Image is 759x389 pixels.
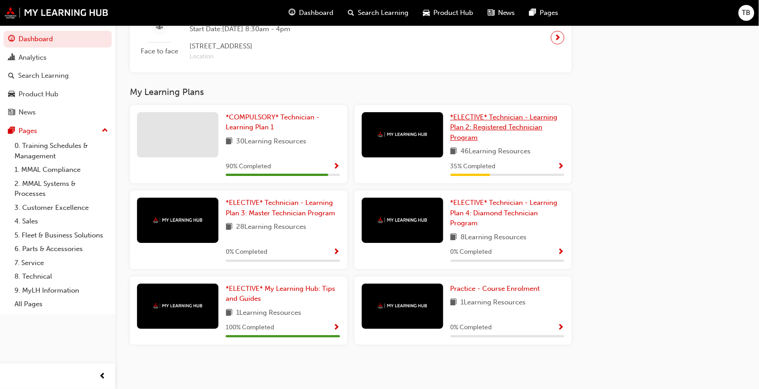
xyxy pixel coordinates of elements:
a: 9. MyLH Information [11,284,112,298]
button: Show Progress [333,247,340,258]
button: Show Progress [333,322,340,333]
a: 4. Sales [11,214,112,228]
span: Show Progress [558,163,565,171]
span: book-icon [226,222,232,233]
div: Pages [19,126,37,136]
span: Start Date: [DATE] 8:30am - 4pm [190,24,319,34]
span: Show Progress [333,163,340,171]
a: 8. Technical [11,270,112,284]
span: guage-icon [289,7,295,19]
span: search-icon [8,72,14,80]
a: Practice - Course Enrolment [451,284,544,294]
img: mmal [153,217,203,223]
img: mmal [378,132,427,138]
span: guage-icon [8,35,15,43]
span: *COMPULSORY* Technician - Learning Plan 1 [226,113,319,132]
a: 1. MMAL Compliance [11,163,112,177]
div: Product Hub [19,89,58,100]
span: book-icon [451,297,457,308]
span: book-icon [226,136,232,147]
span: *ELECTIVE* Technician - Learning Plan 3: Master Technician Program [226,199,335,217]
a: News [4,104,112,121]
a: Dashboard [4,31,112,47]
a: Analytics [4,49,112,66]
button: TB [739,5,754,21]
span: *ELECTIVE* Technician - Learning Plan 4: Diamond Technician Program [451,199,558,227]
span: book-icon [226,308,232,319]
button: Show Progress [558,322,565,333]
button: Pages [4,123,112,139]
a: Face to faceRegistered Technician - Final AssessmentStart Date:[DATE] 8:30am - 4pm[STREET_ADDRESS... [137,10,565,65]
a: search-iconSearch Learning [341,4,416,22]
span: pages-icon [8,127,15,135]
span: 0 % Completed [451,323,492,333]
span: Pages [540,8,559,18]
a: 0. Training Schedules & Management [11,139,112,163]
button: Show Progress [558,161,565,172]
span: Show Progress [333,324,340,332]
span: Show Progress [558,248,565,256]
a: *ELECTIVE* My Learning Hub: Tips and Guides [226,284,340,304]
a: All Pages [11,297,112,311]
a: Search Learning [4,67,112,84]
span: prev-icon [100,371,106,382]
span: Search Learning [358,8,408,18]
a: news-iconNews [480,4,522,22]
img: mmal [378,217,427,223]
a: pages-iconPages [522,4,566,22]
a: guage-iconDashboard [281,4,341,22]
img: mmal [378,303,427,309]
a: 3. Customer Excellence [11,201,112,215]
span: 0 % Completed [226,247,267,257]
span: 1 Learning Resources [461,297,526,308]
a: 7. Service [11,256,112,270]
span: 1 Learning Resources [236,308,301,319]
span: chart-icon [8,54,15,62]
span: search-icon [348,7,354,19]
span: sessionType_FACE_TO_FACE-icon [157,21,163,33]
span: next-icon [555,31,561,44]
span: [STREET_ADDRESS] [190,41,319,52]
img: mmal [5,7,109,19]
span: News [498,8,515,18]
span: Practice - Course Enrolment [451,285,540,293]
span: car-icon [8,90,15,99]
span: book-icon [451,146,457,157]
a: Product Hub [4,86,112,103]
span: *ELECTIVE* My Learning Hub: Tips and Guides [226,285,335,303]
span: Dashboard [299,8,333,18]
span: TB [742,8,751,18]
span: Show Progress [558,324,565,332]
span: 0 % Completed [451,247,492,257]
span: Location [190,52,319,62]
a: 2. MMAL Systems & Processes [11,177,112,201]
span: 35 % Completed [451,161,496,172]
h3: My Learning Plans [130,87,572,97]
button: DashboardAnalyticsSearch LearningProduct HubNews [4,29,112,123]
span: 30 Learning Resources [236,136,306,147]
button: Show Progress [558,247,565,258]
a: car-iconProduct Hub [416,4,480,22]
div: News [19,107,36,118]
span: Face to face [137,46,182,57]
span: book-icon [451,232,457,243]
span: up-icon [102,125,108,137]
a: 6. Parts & Accessories [11,242,112,256]
a: 5. Fleet & Business Solutions [11,228,112,242]
span: 100 % Completed [226,323,274,333]
img: mmal [153,303,203,309]
span: Show Progress [333,248,340,256]
button: Show Progress [333,161,340,172]
span: 8 Learning Resources [461,232,527,243]
span: Product Hub [433,8,473,18]
span: car-icon [423,7,430,19]
a: *COMPULSORY* Technician - Learning Plan 1 [226,112,340,133]
span: *ELECTIVE* Technician - Learning Plan 2: Registered Technician Program [451,113,558,142]
a: *ELECTIVE* Technician - Learning Plan 2: Registered Technician Program [451,112,565,143]
span: 28 Learning Resources [236,222,306,233]
div: Search Learning [18,71,69,81]
a: *ELECTIVE* Technician - Learning Plan 3: Master Technician Program [226,198,340,218]
span: news-icon [8,109,15,117]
